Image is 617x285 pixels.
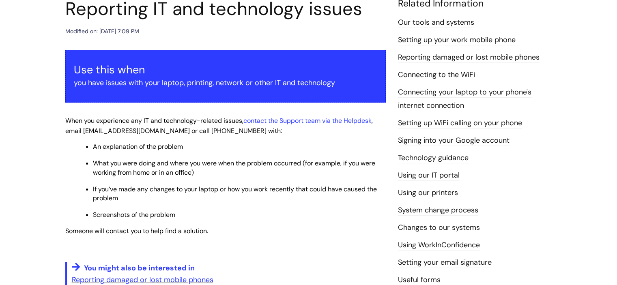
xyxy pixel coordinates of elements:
a: Setting up your work mobile phone [398,35,516,45]
p: you have issues with your laptop, printing, network or other IT and technology [74,76,377,89]
a: System change process [398,205,478,216]
a: Signing into your Google account [398,135,510,146]
a: Reporting damaged or lost mobile phones [398,52,540,63]
span: An explanation of the problem [93,142,183,151]
a: Setting your email signature [398,257,492,268]
a: Reporting damaged or lost mobile phones [72,275,213,285]
a: Our tools and systems [398,17,474,28]
div: Modified on: [DATE] 7:09 PM [65,26,139,36]
a: Technology guidance [398,153,469,163]
span: What you were doing and where you were when the problem occurred (for example, if you were workin... [93,159,375,176]
a: Using our printers [398,188,458,198]
span: Screenshots of the problem [93,210,175,219]
a: contact the Support team via the Helpdesk [243,116,372,125]
span: Someone will contact you to help find a solution. [65,227,208,235]
h3: Use this when [74,63,377,76]
a: Using our IT portal [398,170,460,181]
a: Connecting to the WiFi [398,70,475,80]
a: Connecting your laptop to your phone's internet connection [398,87,531,111]
span: When you experience any IT and technology-related issues, , email [EMAIL_ADDRESS][DOMAIN_NAME] or... [65,116,373,135]
a: Setting up WiFi calling on your phone [398,118,522,129]
a: Using WorkInConfidence [398,240,480,251]
a: Changes to our systems [398,223,480,233]
span: If you’ve made any changes to your laptop or how you work recently that could have caused the pro... [93,185,377,202]
span: You might also be interested in [84,263,195,273]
